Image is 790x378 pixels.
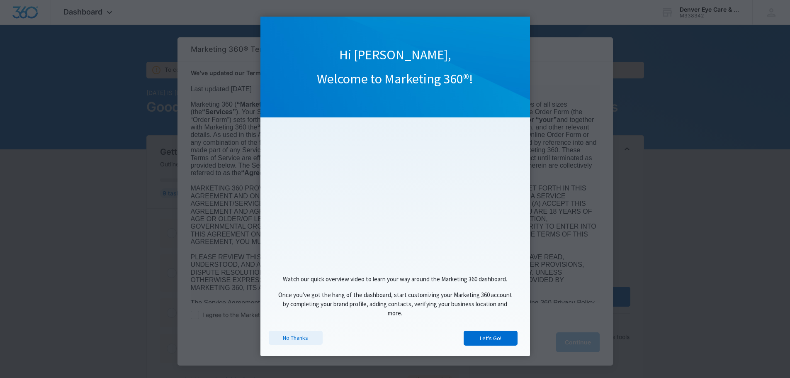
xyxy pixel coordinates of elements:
[269,331,323,345] a: No Thanks
[283,275,507,283] span: Watch our quick overview video to learn your way around the Marketing 360 dashboard.
[464,331,518,346] a: Let's Go!
[260,71,530,88] h1: Welcome to Marketing 360®!
[278,291,512,317] span: Once you've got the hang of the dashboard, start customizing your Marketing 360 account by comple...
[260,46,530,64] h1: Hi [PERSON_NAME],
